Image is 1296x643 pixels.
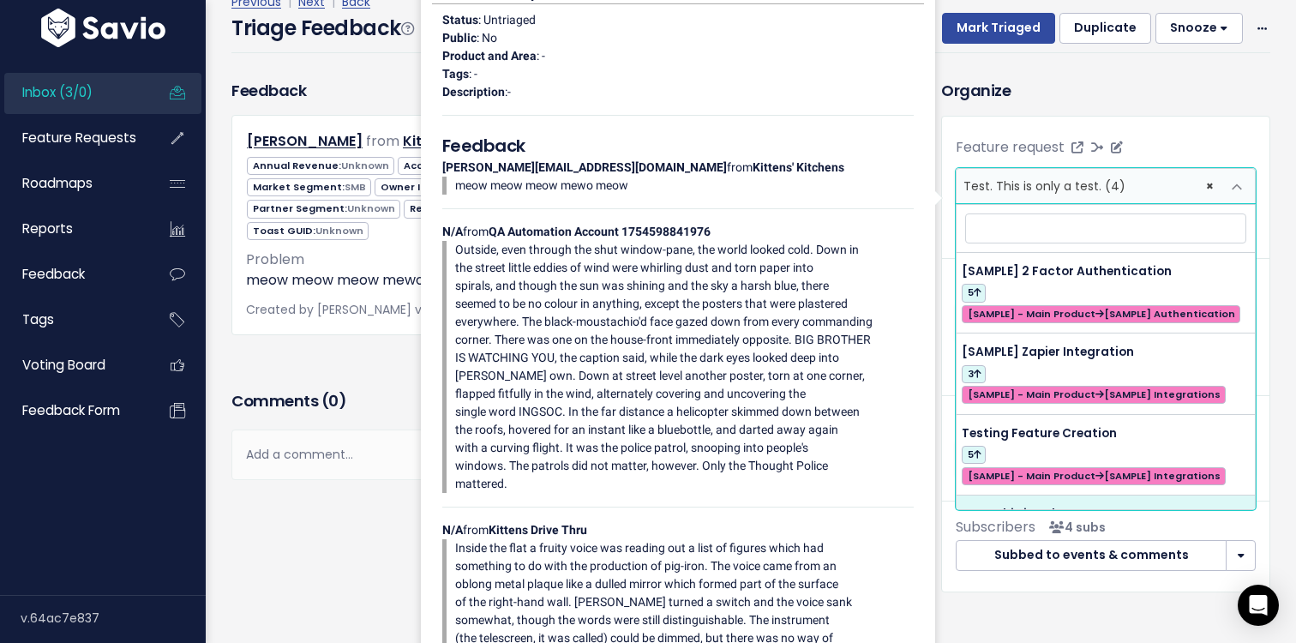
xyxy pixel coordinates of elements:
p: Outside, even through the shut window-pane, the world looked cold. Down in the street little eddi... [455,241,914,493]
span: [SAMPLE] - Main Product [SAMPLE] Authentication [962,305,1240,323]
span: Feedback form [22,401,120,419]
a: Feedback form [4,391,142,430]
span: Annual Revenue: [247,157,394,175]
span: Tags [22,310,54,328]
strong: Kittens Drive Thru [489,523,587,537]
span: Unknown [315,224,363,237]
span: 5 [962,284,986,302]
div: Open Intercom Messenger [1238,585,1279,626]
span: 3 [962,365,986,383]
span: Market Segment: [247,178,371,196]
span: Partner Segment: [247,200,400,218]
a: Voting Board [4,346,142,385]
div: v.64ac7e837 [21,596,206,640]
a: Tags [4,300,142,340]
a: Roadmaps [4,164,142,203]
strong: Public [442,31,477,45]
a: Feedback [4,255,142,294]
h5: Feedback [442,133,914,159]
a: [PERSON_NAME] [247,131,363,151]
strong: [PERSON_NAME][EMAIL_ADDRESS][DOMAIN_NAME] [442,160,727,174]
strong: Kittens' Kitchens [753,160,844,174]
strong: Tags [442,67,469,81]
a: Feature Requests [4,118,142,158]
span: SMB [345,180,366,194]
span: Toast GUID: [247,222,369,240]
span: Unknown [347,201,395,215]
button: Mark Triaged [942,13,1055,44]
span: 5 [962,446,986,464]
strong: Description [442,85,505,99]
span: Created by [PERSON_NAME] via Vault on [246,301,584,318]
h3: Comments ( ) [231,389,887,413]
strong: Status [442,13,478,27]
span: Roadmaps [22,174,93,192]
span: Record Type ID: [404,200,616,218]
div: Add a comment... [231,430,887,480]
span: Voting Board [22,356,105,374]
span: [SAMPLE] - Main Product [SAMPLE] Integrations [962,386,1226,404]
span: Subscribers [956,517,1035,537]
h4: Triage Feedback [231,13,413,44]
span: [SAMPLE] Zapier Integration [962,344,1134,360]
span: from [366,131,399,151]
span: Feedback [22,265,85,283]
button: Subbed to events & comments [956,540,1227,571]
button: Duplicate [1059,13,1151,44]
span: Account Type: [398,157,533,175]
span: Test. This is only a test. (4) [963,177,1125,195]
h3: Feedback [231,79,306,102]
h3: Organize [941,79,1270,102]
strong: N/A [442,225,463,238]
span: × [1206,169,1214,203]
a: Reports [4,209,142,249]
span: Test. This is only a test. [962,506,1105,522]
span: Testing Feature Creation [962,425,1117,442]
p: meow meow meow mewo meow [455,177,914,195]
a: Kittens' Kitchens [403,131,520,151]
span: Feature Requests [22,129,136,147]
span: 0 [328,390,339,412]
span: Reports [22,219,73,237]
img: logo-white.9d6f32f41409.svg [37,9,170,47]
button: Snooze [1155,13,1243,44]
span: Owner ID: [375,178,561,196]
label: Feature request [956,137,1065,158]
span: <p><strong>Subscribers</strong><br><br> - Beau Butler<br> - Mark V-Sandbox<br> - Casey Eldridge<b... [1042,519,1106,536]
strong: N/A [442,523,463,537]
span: Inbox (3/0) [22,83,93,101]
strong: QA Automation Account 1754598841976 [489,225,711,238]
span: Problem [246,249,304,269]
span: - [507,85,511,99]
span: Unknown [341,159,389,172]
a: Inbox (3/0) [4,73,142,112]
strong: Product and Area [442,49,537,63]
p: meow meow meow mewo meow [246,270,873,291]
span: [SAMPLE] - Main Product [SAMPLE] Integrations [962,467,1226,485]
span: [SAMPLE] 2 Factor Authentication [962,263,1172,279]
